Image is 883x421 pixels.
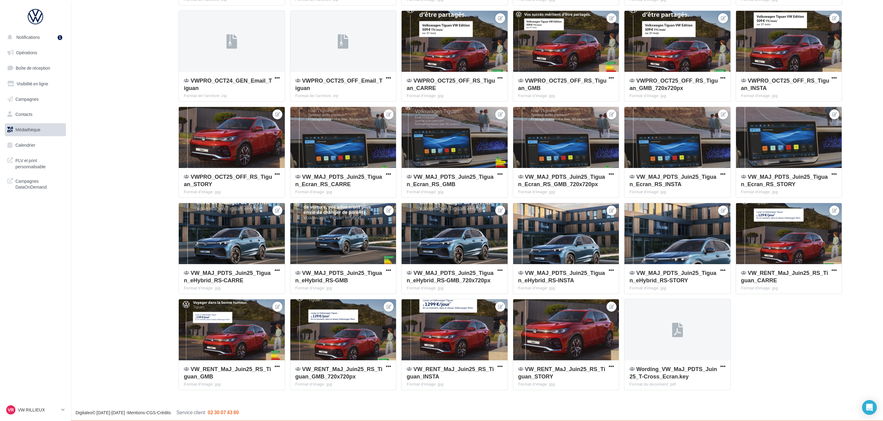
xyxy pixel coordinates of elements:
[295,382,391,387] div: Format d'image: jpg
[629,173,716,187] span: VW_MAJ_PDTS_Juin25_Tiguan_Ecran_RS_INSTA
[295,173,382,187] span: VW_MAJ_PDTS_Juin25_Tiguan_Ecran_RS_CARRE
[15,127,40,132] span: Médiathèque
[4,93,67,106] a: Campagnes
[15,142,35,148] span: Calendrier
[295,269,382,284] span: VW_MAJ_PDTS_Juin25_Tiguan_eHybrid_RS-GMB
[629,285,726,291] div: Format d'image: jpg
[407,93,503,99] div: Format d'image: jpg
[518,382,614,387] div: Format d'image: jpg
[741,269,828,284] span: VW_RENT_MaJ_Juin25_RS_Tiguan_CARRE
[76,410,92,415] a: Digitaleo
[208,409,239,415] span: 02 30 07 43 80
[4,139,67,152] a: Calendrier
[741,189,837,195] div: Format d'image: jpg
[407,269,493,284] span: VW_MAJ_PDTS_Juin25_Tiguan_eHybrid_RS-GMB_720x720px
[184,189,280,195] div: Format d'image: jpg
[184,173,272,187] span: VWPRO_OCT25_OFF_RS_Tiguan_STORY
[4,31,65,44] button: Notifications 1
[184,93,280,99] div: Format de l'archive: zip
[518,93,614,99] div: Format d'image: jpg
[4,61,67,75] a: Boîte de réception
[518,173,605,187] span: VW_MAJ_PDTS_Juin25_Tiguan_Ecran_RS_GMB_720x720px
[295,77,382,91] span: VWPRO_OCT25_OFF_Email_Tiguan
[184,366,271,380] span: VW_RENT_MaJ_Juin25_RS_Tiguan_GMB
[15,156,63,170] span: PLV et print personnalisable
[295,189,391,195] div: Format d'image: jpg
[58,35,62,40] div: 1
[4,174,67,193] a: Campagnes DataOnDemand
[629,382,726,387] div: Format du document: pdf
[4,46,67,59] a: Opérations
[4,77,67,90] a: Visibilité en ligne
[176,409,205,415] span: Service client
[184,77,272,91] span: VWPRO_OCT24_GEN_Email_Tiguan
[407,77,495,91] span: VWPRO_OCT25_OFF_RS_Tiguan_CARRE
[184,382,280,387] div: Format d'image: jpg
[407,189,503,195] div: Format d'image: jpg
[862,400,877,415] div: Open Intercom Messenger
[741,173,828,187] span: VW_MAJ_PDTS_Juin25_Tiguan_Ecran_RS_STORY
[8,407,14,413] span: VR
[16,50,37,55] span: Opérations
[741,77,829,91] span: VWPRO_OCT25_OFF_RS_Tiguan_INSTA
[15,112,32,117] span: Contacts
[184,285,280,291] div: Format d'image: jpg
[295,366,382,380] span: VW_RENT_MaJ_Juin25_RS_Tiguan_GMB_720x720px
[5,404,66,416] a: VR VW RILLIEUX
[17,81,48,86] span: Visibilité en ligne
[518,366,605,380] span: VW_RENT_MaJ_Juin25_RS_Tiguan_STORY
[629,366,717,380] span: Wording_VW_MaJ_PDTS_Juin25_T-Cross_Ecran.key
[407,366,494,380] span: VW_RENT_MaJ_Juin25_RS_Tiguan_INSTA
[127,410,145,415] a: Mentions
[184,269,271,284] span: VW_MAJ_PDTS_Juin25_Tiguan_eHybrid_RS-CARRE
[741,285,837,291] div: Format d'image: jpg
[407,173,493,187] span: VW_MAJ_PDTS_Juin25_Tiguan_Ecran_RS_GMB
[629,93,726,99] div: Format d'image: jpg
[518,269,605,284] span: VW_MAJ_PDTS_Juin25_Tiguan_eHybrid_RS-INSTA
[15,177,63,190] span: Campagnes DataOnDemand
[18,407,59,413] p: VW RILLIEUX
[4,123,67,136] a: Médiathèque
[4,108,67,121] a: Contacts
[629,269,716,284] span: VW_MAJ_PDTS_Juin25_Tiguan_eHybrid_RS-STORY
[146,410,156,415] a: CGS
[16,35,40,40] span: Notifications
[629,189,726,195] div: Format d'image: jpg
[407,382,503,387] div: Format d'image: jpg
[76,410,239,415] span: © [DATE]-[DATE] - - -
[518,285,614,291] div: Format d'image: jpg
[629,77,718,91] span: VWPRO_OCT25_OFF_RS_Tiguan_GMB_720x720px
[295,93,391,99] div: Format de l'archive: zip
[16,65,50,71] span: Boîte de réception
[4,154,67,172] a: PLV et print personnalisable
[295,285,391,291] div: Format d'image: jpg
[741,93,837,99] div: Format d'image: jpg
[157,410,171,415] a: Crédits
[518,189,614,195] div: Format d'image: jpg
[407,285,503,291] div: Format d'image: jpg
[518,77,607,91] span: VWPRO_OCT25_OFF_RS_Tiguan_GMB
[15,96,39,101] span: Campagnes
